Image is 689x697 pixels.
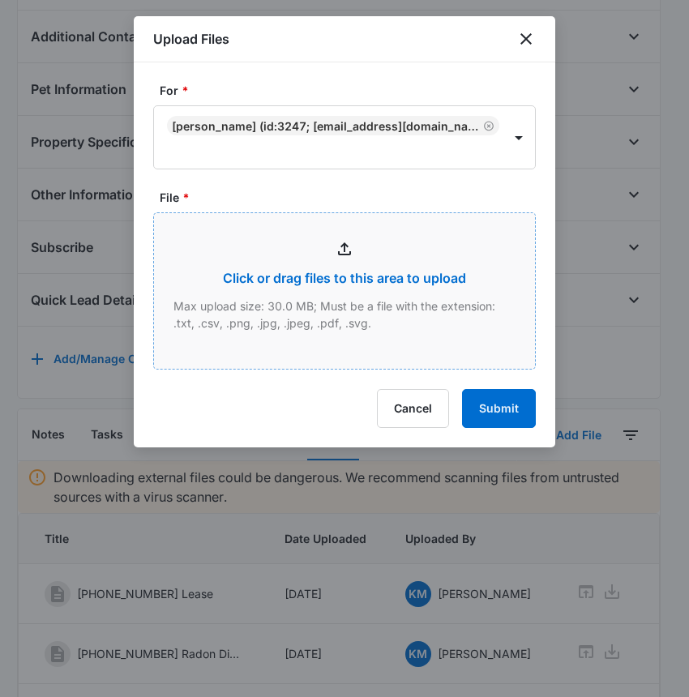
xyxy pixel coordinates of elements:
div: [PERSON_NAME] (ID:3247; [EMAIL_ADDRESS][DOMAIN_NAME]; 9703101704) [172,119,480,133]
button: Cancel [377,389,449,428]
button: Submit [462,389,536,428]
button: close [516,29,536,49]
div: Remove Alexander Yekel (ID:3247; ayekel9219@gmail.com; 9703101704) [480,120,494,131]
h1: Upload Files [153,29,229,49]
label: File [160,189,542,206]
label: For [160,82,542,99]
